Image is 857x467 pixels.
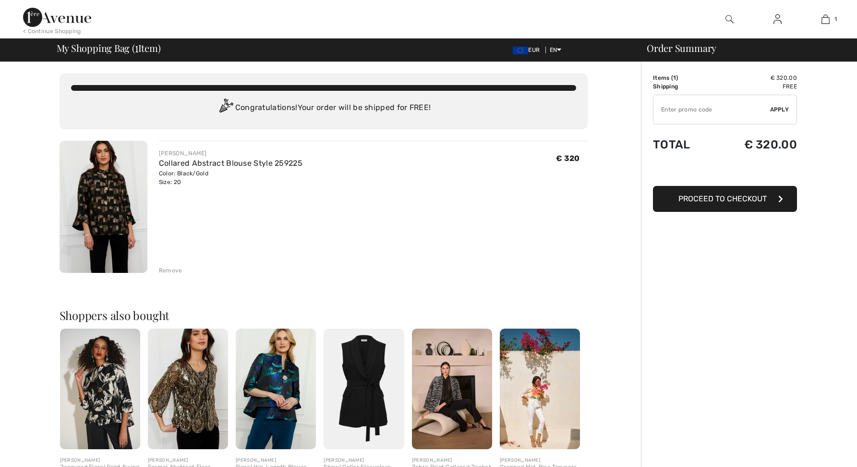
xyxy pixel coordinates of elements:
a: 1 [802,13,849,25]
img: My Info [773,13,782,25]
div: Order Summary [635,43,851,53]
div: [PERSON_NAME] [236,457,316,464]
div: Remove [159,266,182,275]
img: Floral Hip-Length Blouse Style 259206 [236,329,316,449]
img: Cropped Mid-Rise Trousers Style 251965 [500,329,580,449]
div: [PERSON_NAME] [412,457,492,464]
td: Total [653,128,712,161]
td: Shipping [653,82,712,91]
img: Congratulation2.svg [216,98,235,118]
img: Shawl Collar Sleeveless Vest Style 252709 [324,329,404,449]
div: Color: Black/Gold Size: 20 [159,169,302,186]
button: Proceed to Checkout [653,186,797,212]
img: search the website [725,13,734,25]
span: My Shopping Bag ( Item) [57,43,161,53]
iframe: PayPal [653,161,797,183]
span: Apply [770,105,789,114]
span: 1 [673,74,676,81]
img: My Bag [821,13,830,25]
td: € 320.00 [712,128,797,161]
div: < Continue Shopping [23,27,81,36]
span: 1 [834,15,837,24]
div: Congratulations! Your order will be shipped for FREE! [71,98,576,118]
a: Sign In [766,13,789,25]
input: Promo code [653,95,770,124]
img: Euro [513,47,528,54]
span: Proceed to Checkout [678,194,767,203]
h2: Shoppers also bought [60,309,588,321]
span: 1 [135,41,138,53]
img: Zebra Print Collared Jacket Style 254072 [412,329,492,449]
img: Collared Abstract Blouse Style 259225 [60,141,147,273]
div: [PERSON_NAME] [148,457,228,464]
img: Formal Abstract Flare Sleeve Top Style 259729 [148,329,228,449]
div: [PERSON_NAME] [324,457,404,464]
td: Free [712,82,797,91]
span: EUR [513,47,543,53]
div: [PERSON_NAME] [60,457,140,464]
span: € 320 [556,154,580,163]
img: Jacquard Floral Print Swing Jacket Style 253719 [60,329,140,449]
td: Items ( ) [653,74,712,82]
span: EN [550,47,562,53]
div: [PERSON_NAME] [159,149,302,158]
img: 1ère Avenue [23,8,91,27]
td: € 320.00 [712,74,797,82]
a: Collared Abstract Blouse Style 259225 [159,159,302,168]
div: [PERSON_NAME] [500,457,580,464]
